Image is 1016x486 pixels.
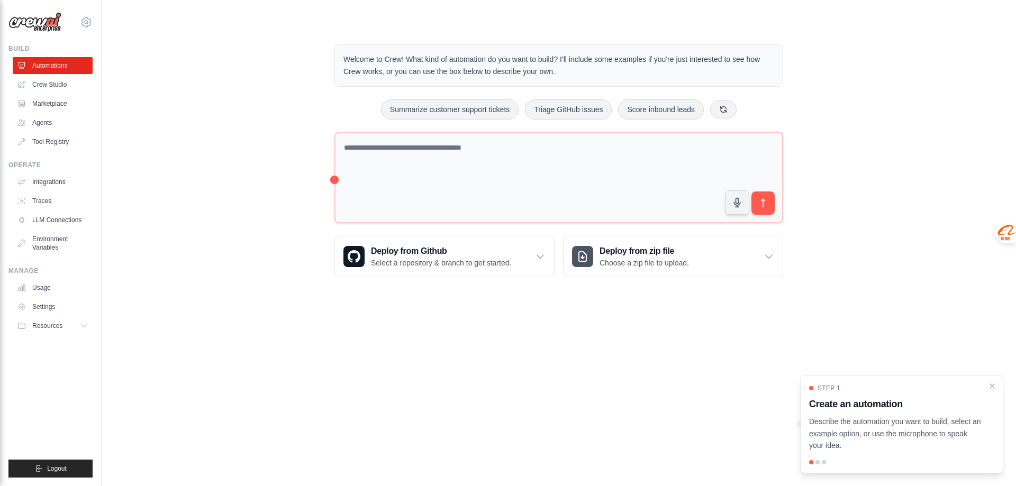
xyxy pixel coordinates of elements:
p: Select a repository & branch to get started. [371,258,511,268]
div: Build [8,44,93,53]
button: Close walkthrough [988,382,996,390]
div: Operate [8,161,93,169]
h3: Create an automation [809,397,982,411]
a: Automations [13,57,93,74]
button: Logout [8,460,93,478]
h3: Deploy from Github [371,245,511,258]
a: Integrations [13,173,93,190]
button: Summarize customer support tickets [381,99,519,120]
button: Resources [13,317,93,334]
span: Resources [32,322,62,330]
img: Logo [8,12,61,32]
button: Score inbound leads [618,99,704,120]
a: Tool Registry [13,133,93,150]
button: Triage GitHub issues [525,99,612,120]
a: Crew Studio [13,76,93,93]
p: Describe the automation you want to build, select an example option, or use the microphone to spe... [809,416,982,452]
a: LLM Connections [13,212,93,228]
a: Environment Variables [13,231,93,256]
p: Choose a zip file to upload. [600,258,689,268]
a: Settings [13,298,93,315]
a: Agents [13,114,93,131]
a: Traces [13,192,93,209]
a: Usage [13,279,93,296]
h3: Deploy from zip file [600,245,689,258]
span: Step 1 [818,384,840,392]
a: Marketplace [13,95,93,112]
span: Logout [47,464,67,473]
div: Manage [8,267,93,275]
p: Welcome to Crew! What kind of automation do you want to build? I'll include some examples if you'... [343,53,774,78]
